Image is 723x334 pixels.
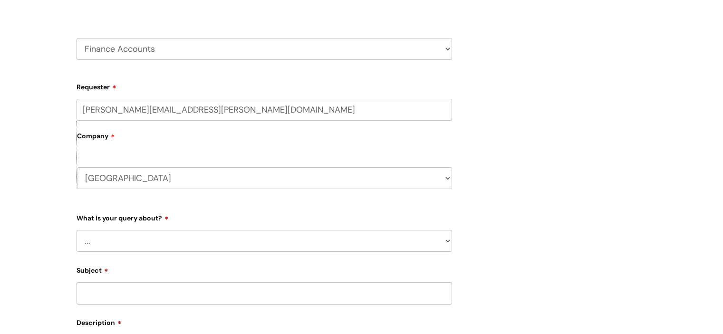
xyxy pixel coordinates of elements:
[77,263,452,275] label: Subject
[77,129,452,150] label: Company
[77,315,452,327] label: Description
[77,211,452,222] label: What is your query about?
[77,99,452,121] input: Email
[77,80,452,91] label: Requester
